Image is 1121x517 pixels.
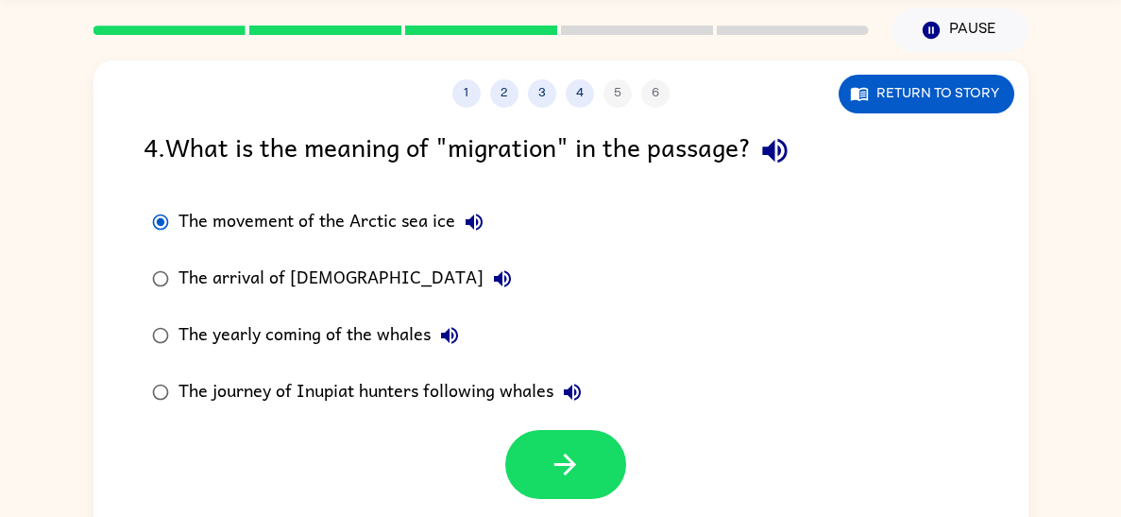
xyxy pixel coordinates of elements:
div: The arrival of [DEMOGRAPHIC_DATA] [178,260,521,298]
div: The movement of the Arctic sea ice [178,203,493,241]
button: 4 [566,79,594,108]
button: Return to story [839,75,1014,113]
div: 4 . What is the meaning of "migration" in the passage? [144,127,978,175]
button: 2 [490,79,518,108]
button: The movement of the Arctic sea ice [455,203,493,241]
div: The journey of Inupiat hunters following whales [178,373,591,411]
button: The yearly coming of the whales [431,317,468,354]
button: 3 [528,79,556,108]
button: 1 [452,79,481,108]
div: The yearly coming of the whales [178,317,468,354]
button: The journey of Inupiat hunters following whales [553,373,591,411]
button: Pause [892,9,1028,52]
button: The arrival of [DEMOGRAPHIC_DATA] [484,260,521,298]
